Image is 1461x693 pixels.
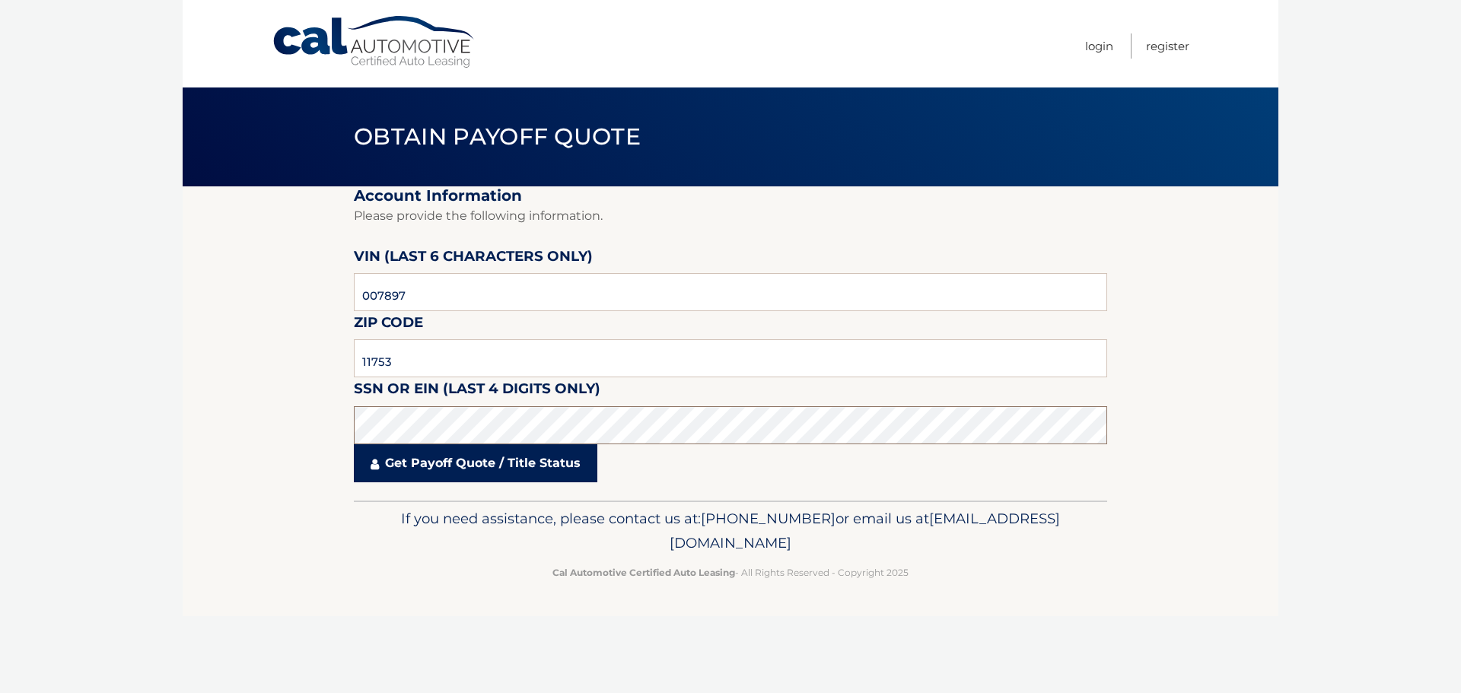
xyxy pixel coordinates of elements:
[1146,33,1189,59] a: Register
[354,444,597,482] a: Get Payoff Quote / Title Status
[354,122,641,151] span: Obtain Payoff Quote
[354,205,1107,227] p: Please provide the following information.
[354,245,593,273] label: VIN (last 6 characters only)
[364,564,1097,580] p: - All Rights Reserved - Copyright 2025
[552,567,735,578] strong: Cal Automotive Certified Auto Leasing
[354,186,1107,205] h2: Account Information
[1085,33,1113,59] a: Login
[354,311,423,339] label: Zip Code
[272,15,477,69] a: Cal Automotive
[354,377,600,405] label: SSN or EIN (last 4 digits only)
[364,507,1097,555] p: If you need assistance, please contact us at: or email us at
[701,510,836,527] span: [PHONE_NUMBER]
